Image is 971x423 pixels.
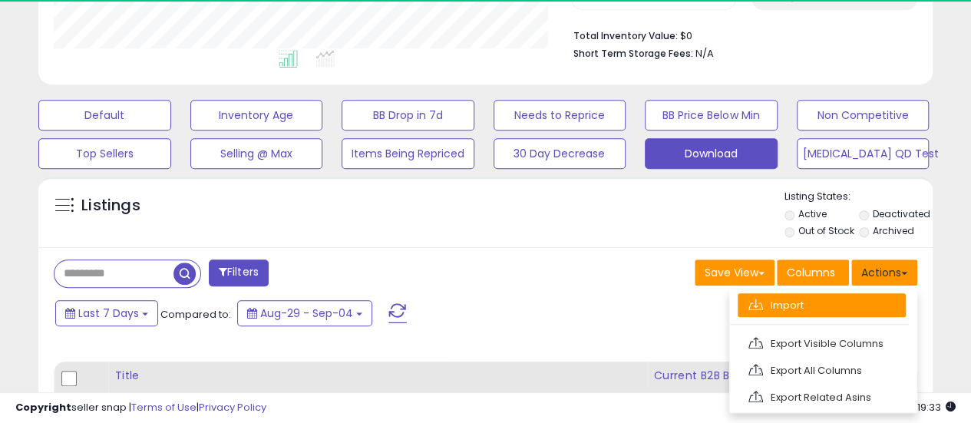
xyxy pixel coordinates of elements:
[114,368,640,384] div: Title
[784,190,933,204] p: Listing States:
[190,138,323,169] button: Selling @ Max
[494,100,626,131] button: Needs to Reprice
[199,400,266,415] a: Privacy Policy
[645,100,778,131] button: BB Price Below Min
[787,265,835,280] span: Columns
[873,207,930,220] label: Deactivated
[695,259,774,286] button: Save View
[851,259,917,286] button: Actions
[738,293,906,317] a: Import
[798,207,826,220] label: Active
[738,359,906,382] a: Export All Columns
[81,195,140,216] h5: Listings
[797,100,930,131] button: Non Competitive
[738,385,906,409] a: Export Related Asins
[38,138,171,169] button: Top Sellers
[494,138,626,169] button: 30 Day Decrease
[55,300,158,326] button: Last 7 Days
[15,400,71,415] strong: Copyright
[738,332,906,355] a: Export Visible Columns
[237,300,372,326] button: Aug-29 - Sep-04
[38,100,171,131] button: Default
[15,401,266,415] div: seller snap | |
[893,400,956,415] span: 2025-09-12 19:33 GMT
[78,306,139,321] span: Last 7 Days
[653,368,910,384] div: Current B2B Buybox Price
[342,138,474,169] button: Items Being Repriced
[260,306,353,321] span: Aug-29 - Sep-04
[209,259,269,286] button: Filters
[160,307,231,322] span: Compared to:
[342,100,474,131] button: BB Drop in 7d
[645,138,778,169] button: Download
[131,400,197,415] a: Terms of Use
[777,259,849,286] button: Columns
[797,138,930,169] button: [MEDICAL_DATA] QD Test
[798,224,854,237] label: Out of Stock
[190,100,323,131] button: Inventory Age
[873,224,914,237] label: Archived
